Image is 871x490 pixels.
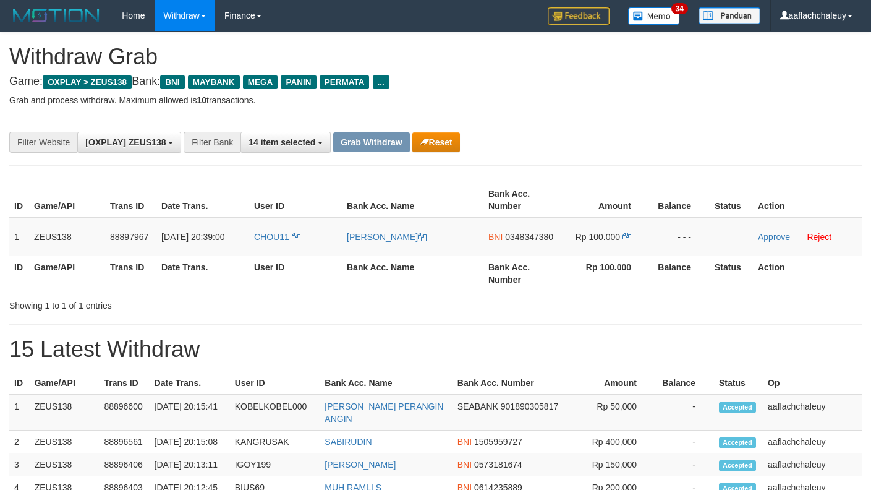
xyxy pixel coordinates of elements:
[150,431,230,453] td: [DATE] 20:15:08
[249,183,342,218] th: User ID
[85,137,166,147] span: [OXPLAY] ZEUS138
[622,232,631,242] a: Copy 100000 to clipboard
[9,453,30,476] td: 3
[254,232,289,242] span: CHOU11
[763,453,862,476] td: aaflachchaleuy
[150,395,230,431] td: [DATE] 20:15:41
[457,460,472,470] span: BNI
[254,232,300,242] a: CHOU11
[763,431,862,453] td: aaflachchaleuy
[99,372,149,395] th: Trans ID
[483,183,559,218] th: Bank Acc. Number
[333,132,409,152] button: Grab Withdraw
[150,453,230,476] td: [DATE] 20:13:11
[758,232,790,242] a: Approve
[184,132,240,153] div: Filter Bank
[559,256,650,291] th: Rp 100.000
[710,256,753,291] th: Status
[9,395,30,431] td: 1
[249,256,342,291] th: User ID
[753,256,862,291] th: Action
[763,395,862,431] td: aaflachchaleuy
[719,402,756,413] span: Accepted
[29,218,105,256] td: ZEUS138
[43,75,132,89] span: OXPLAY > ZEUS138
[230,395,320,431] td: KOBELKOBEL000
[373,75,389,89] span: ...
[161,232,224,242] span: [DATE] 20:39:00
[9,294,354,312] div: Showing 1 to 1 of 1 entries
[488,232,503,242] span: BNI
[457,402,498,411] span: SEABANK
[9,94,862,106] p: Grab and process withdraw. Maximum allowed is transactions.
[243,75,278,89] span: MEGA
[655,431,714,453] td: -
[9,372,30,395] th: ID
[571,395,655,431] td: Rp 50,000
[156,183,249,218] th: Date Trans.
[30,395,100,431] td: ZEUS138
[412,132,460,152] button: Reset
[99,395,149,431] td: 88896600
[29,256,105,291] th: Game/API
[714,372,763,395] th: Status
[197,95,206,105] strong: 10
[9,132,77,153] div: Filter Website
[105,183,156,218] th: Trans ID
[342,183,483,218] th: Bank Acc. Name
[9,431,30,453] td: 2
[571,372,655,395] th: Amount
[548,7,610,25] img: Feedback.jpg
[249,137,315,147] span: 14 item selected
[483,256,559,291] th: Bank Acc. Number
[99,453,149,476] td: 88896406
[719,460,756,471] span: Accepted
[29,183,105,218] th: Game/API
[559,183,650,218] th: Amount
[30,431,100,453] td: ZEUS138
[505,232,553,242] span: Copy 0348347380 to clipboard
[30,453,100,476] td: ZEUS138
[320,75,370,89] span: PERMATA
[576,232,620,242] span: Rp 100.000
[9,337,862,362] h1: 15 Latest Withdraw
[347,232,427,242] a: [PERSON_NAME]
[807,232,831,242] a: Reject
[571,431,655,453] td: Rp 400,000
[342,256,483,291] th: Bank Acc. Name
[655,453,714,476] td: -
[230,431,320,453] td: KANGRUSAK
[474,460,522,470] span: Copy 0573181674 to clipboard
[325,402,443,424] a: [PERSON_NAME] PERANGIN ANGIN
[240,132,331,153] button: 14 item selected
[150,372,230,395] th: Date Trans.
[160,75,184,89] span: BNI
[655,372,714,395] th: Balance
[188,75,240,89] span: MAYBANK
[9,45,862,69] h1: Withdraw Grab
[9,75,862,88] h4: Game: Bank:
[9,256,29,291] th: ID
[99,431,149,453] td: 88896561
[650,183,710,218] th: Balance
[9,218,29,256] td: 1
[655,395,714,431] td: -
[9,183,29,218] th: ID
[501,402,558,411] span: Copy 901890305817 to clipboard
[105,256,156,291] th: Trans ID
[325,460,396,470] a: [PERSON_NAME]
[699,7,760,24] img: panduan.png
[452,372,571,395] th: Bank Acc. Number
[571,453,655,476] td: Rp 150,000
[650,256,710,291] th: Balance
[753,183,862,218] th: Action
[30,372,100,395] th: Game/API
[719,437,756,448] span: Accepted
[457,437,472,447] span: BNI
[281,75,316,89] span: PANIN
[230,453,320,476] td: IGOY199
[710,183,753,218] th: Status
[671,3,688,14] span: 34
[628,7,680,25] img: Button%20Memo.svg
[9,6,103,25] img: MOTION_logo.png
